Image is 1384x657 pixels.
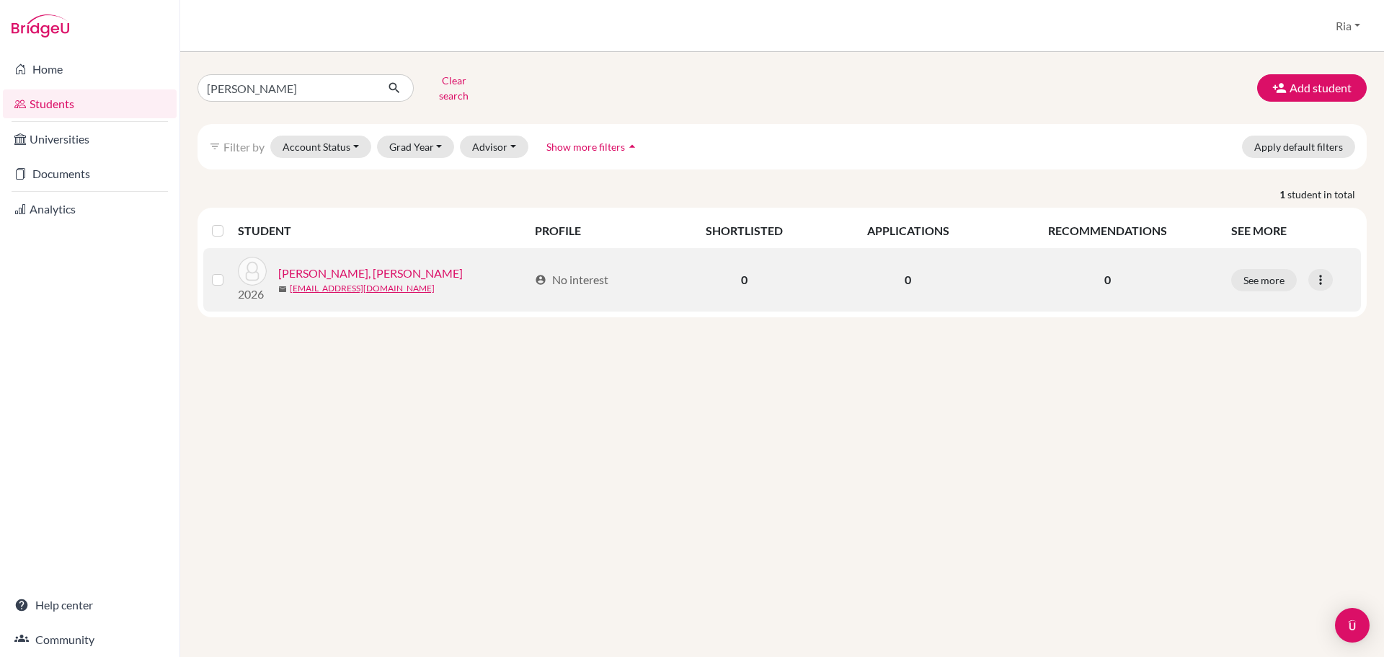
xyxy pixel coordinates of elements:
[1329,12,1367,40] button: Ria
[665,213,824,248] th: SHORTLISTED
[3,159,177,188] a: Documents
[270,136,371,158] button: Account Status
[535,271,608,288] div: No interest
[198,74,376,102] input: Find student by name...
[526,213,665,248] th: PROFILE
[223,140,265,154] span: Filter by
[278,285,287,294] span: mail
[1279,187,1287,202] strong: 1
[209,141,221,152] i: filter_list
[665,248,824,312] td: 0
[238,257,267,286] img: Feodora Suanthie, Christie
[3,195,177,224] a: Analytics
[535,274,546,286] span: account_circle
[290,282,435,295] a: [EMAIL_ADDRESS][DOMAIN_NAME]
[1231,269,1297,291] button: See more
[993,213,1223,248] th: RECOMMENDATIONS
[1242,136,1355,158] button: Apply default filters
[3,55,177,84] a: Home
[824,248,992,312] td: 0
[1223,213,1361,248] th: SEE MORE
[1257,74,1367,102] button: Add student
[278,265,463,282] a: [PERSON_NAME], [PERSON_NAME]
[3,125,177,154] a: Universities
[377,136,455,158] button: Grad Year
[414,69,494,107] button: Clear search
[238,286,267,303] p: 2026
[625,139,639,154] i: arrow_drop_up
[534,136,652,158] button: Show more filtersarrow_drop_up
[460,136,528,158] button: Advisor
[1287,187,1367,202] span: student in total
[12,14,69,38] img: Bridge-U
[3,591,177,619] a: Help center
[3,625,177,654] a: Community
[546,141,625,153] span: Show more filters
[1001,271,1214,288] p: 0
[1335,608,1370,643] div: Open Intercom Messenger
[824,213,992,248] th: APPLICATIONS
[3,89,177,118] a: Students
[238,213,526,248] th: STUDENT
